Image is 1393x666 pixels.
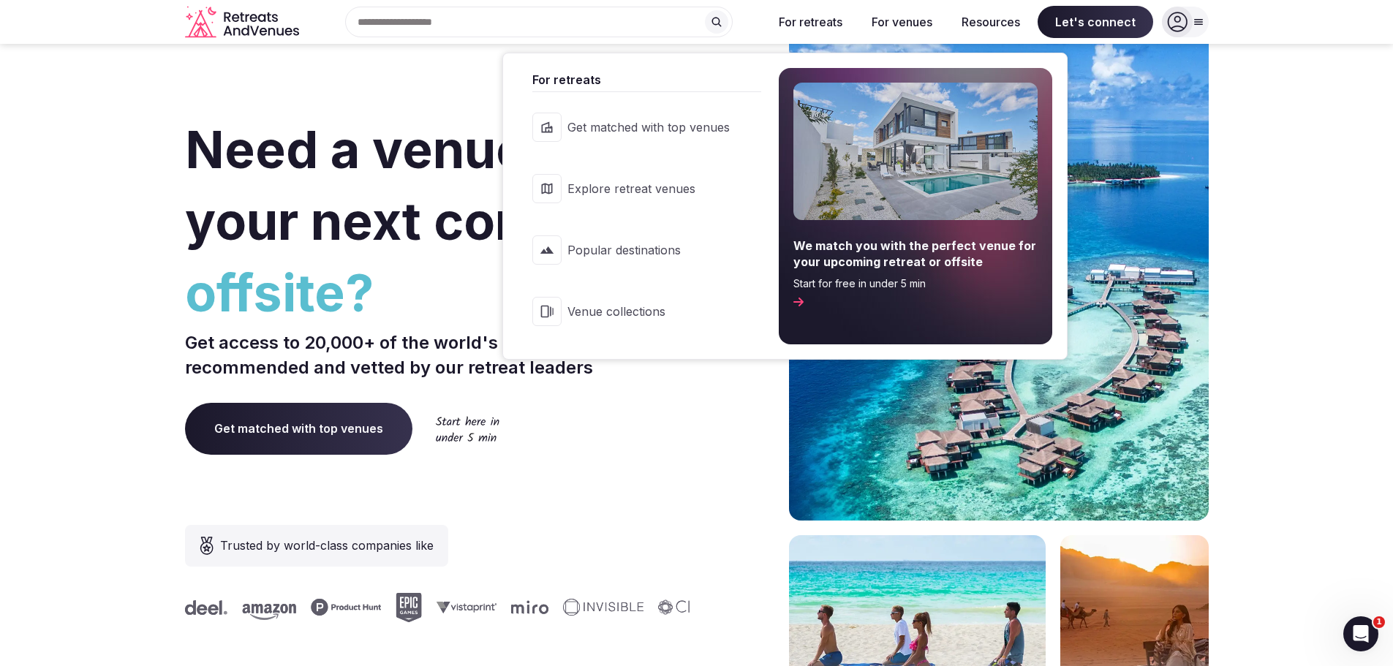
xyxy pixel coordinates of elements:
[767,6,854,38] button: For retreats
[185,257,691,329] span: offsite?
[779,68,1052,344] a: We match you with the perfect venue for your upcoming retreat or offsiteStart for free in under 5...
[436,416,499,442] img: Start here in under 5 min
[518,98,760,156] a: Get matched with top venues
[185,6,302,39] a: Visit the homepage
[394,593,420,622] svg: Epic Games company logo
[518,221,760,279] a: Popular destinations
[185,403,412,454] a: Get matched with top venues
[860,6,944,38] button: For venues
[793,83,1038,220] img: For retreats
[184,600,226,615] svg: Deel company logo
[510,600,547,614] svg: Miro company logo
[950,6,1032,38] button: Resources
[1373,616,1385,628] span: 1
[518,159,760,218] a: Explore retreat venues
[185,330,691,379] p: Get access to 20,000+ of the world's top retreat venues recommended and vetted by our retreat lea...
[567,119,730,135] span: Get matched with top venues
[220,537,434,554] span: Trusted by world-class companies like
[435,601,495,613] svg: Vistaprint company logo
[567,303,730,319] span: Venue collections
[518,282,760,341] a: Venue collections
[185,118,665,252] span: Need a venue for your next company
[567,181,730,197] span: Explore retreat venues
[562,599,642,616] svg: Invisible company logo
[793,238,1038,270] span: We match you with the perfect venue for your upcoming retreat or offsite
[1343,616,1378,651] iframe: Intercom live chat
[567,242,730,258] span: Popular destinations
[185,6,302,39] svg: Retreats and Venues company logo
[1038,6,1153,38] span: Let's connect
[793,276,1038,291] span: Start for free in under 5 min
[532,71,760,88] span: For retreats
